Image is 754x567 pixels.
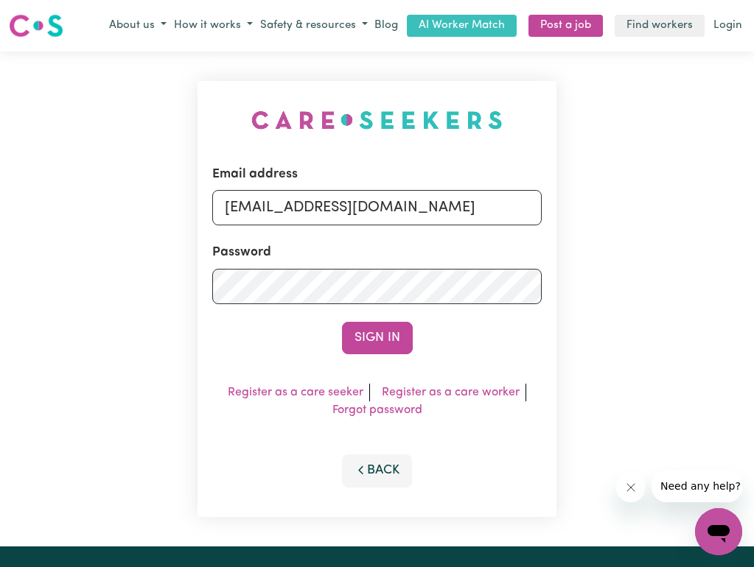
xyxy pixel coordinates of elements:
a: Forgot password [332,404,422,416]
button: Sign In [342,322,413,354]
a: Find workers [615,15,705,38]
label: Password [212,243,271,262]
button: Back [342,454,413,487]
a: Careseekers logo [9,9,63,43]
iframe: Close message [616,473,646,502]
iframe: Button to launch messaging window [695,508,742,555]
a: Register as a care worker [382,387,520,398]
button: About us [105,14,170,38]
button: How it works [170,14,256,38]
iframe: Message from company [652,470,742,502]
label: Email address [212,165,298,184]
a: Blog [371,15,401,38]
button: Safety & resources [256,14,371,38]
a: AI Worker Match [407,15,517,38]
input: Email address [212,190,542,225]
a: Post a job [528,15,603,38]
a: Register as a care seeker [228,387,363,398]
a: Login [711,15,745,38]
img: Careseekers logo [9,13,63,39]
